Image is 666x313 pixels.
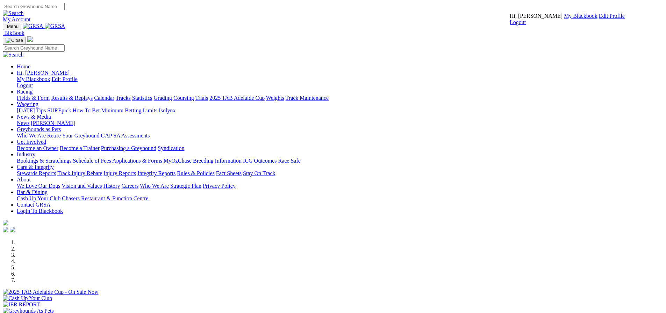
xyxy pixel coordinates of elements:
a: Fact Sheets [216,170,242,176]
a: Home [17,64,30,69]
a: 2025 TAB Adelaide Cup [209,95,265,101]
a: Edit Profile [599,13,625,19]
div: Industry [17,158,663,164]
a: Bar & Dining [17,189,48,195]
a: Contact GRSA [17,202,50,208]
div: Greyhounds as Pets [17,133,663,139]
img: Search [3,52,24,58]
a: Stay On Track [243,170,275,176]
a: News [17,120,29,126]
a: Integrity Reports [137,170,176,176]
a: Track Maintenance [286,95,329,101]
a: Privacy Policy [203,183,236,189]
a: Become an Owner [17,145,58,151]
a: Careers [121,183,138,189]
img: Cash Up Your Club [3,295,52,301]
div: Wagering [17,107,663,114]
a: Breeding Information [193,158,242,164]
img: logo-grsa-white.png [27,36,33,42]
a: Racing [17,89,33,95]
img: Search [3,10,24,16]
img: GRSA [23,23,43,29]
a: Stewards Reports [17,170,56,176]
span: BlkBook [4,30,24,36]
a: Logout [17,82,33,88]
a: SUREpick [47,107,71,113]
a: Track Injury Rebate [57,170,102,176]
a: Isolynx [159,107,176,113]
span: Hi, [PERSON_NAME] [510,13,563,19]
img: GRSA [45,23,65,29]
a: [DATE] Tips [17,107,46,113]
a: Bookings & Scratchings [17,158,71,164]
a: Fields & Form [17,95,50,101]
div: My Account [510,13,625,25]
a: Strategic Plan [170,183,201,189]
a: Race Safe [278,158,300,164]
a: [PERSON_NAME] [31,120,75,126]
a: Cash Up Your Club [17,195,60,201]
div: About [17,183,663,189]
button: Toggle navigation [3,37,26,44]
a: Coursing [173,95,194,101]
a: Syndication [158,145,184,151]
a: Who We Are [17,133,46,139]
a: Greyhounds as Pets [17,126,61,132]
a: Retire Your Greyhound [47,133,100,139]
a: My Blackbook [564,13,597,19]
a: Wagering [17,101,38,107]
img: logo-grsa-white.png [3,220,8,225]
a: Edit Profile [52,76,78,82]
div: News & Media [17,120,663,126]
div: Bar & Dining [17,195,663,202]
a: Results & Replays [51,95,93,101]
div: Get Involved [17,145,663,151]
a: Industry [17,151,35,157]
a: Applications & Forms [112,158,162,164]
a: News & Media [17,114,51,120]
a: Injury Reports [103,170,136,176]
a: Login To Blackbook [17,208,63,214]
a: History [103,183,120,189]
a: Hi, [PERSON_NAME] [17,70,71,76]
button: Toggle navigation [3,23,21,30]
input: Search [3,44,65,52]
a: Minimum Betting Limits [101,107,157,113]
div: Racing [17,95,663,101]
a: Grading [154,95,172,101]
img: IER REPORT [3,301,40,308]
a: Weights [266,95,284,101]
a: Trials [195,95,208,101]
img: Close [6,38,23,43]
a: ICG Outcomes [243,158,277,164]
a: How To Bet [73,107,100,113]
a: Tracks [116,95,131,101]
a: My Blackbook [17,76,50,82]
a: Who We Are [140,183,169,189]
img: facebook.svg [3,227,8,232]
div: Care & Integrity [17,170,663,177]
a: BlkBook [3,30,24,36]
span: Menu [7,24,19,29]
a: Chasers Restaurant & Function Centre [62,195,148,201]
a: About [17,177,31,182]
a: Logout [510,19,526,25]
a: Care & Integrity [17,164,54,170]
a: We Love Our Dogs [17,183,60,189]
a: MyOzChase [164,158,192,164]
span: Hi, [PERSON_NAME] [17,70,70,76]
div: Hi, [PERSON_NAME] [17,76,663,89]
img: twitter.svg [10,227,15,232]
a: Rules & Policies [177,170,215,176]
input: Search [3,3,65,10]
a: Statistics [132,95,152,101]
img: 2025 TAB Adelaide Cup - On Sale Now [3,289,99,295]
a: Vision and Values [62,183,102,189]
a: Become a Trainer [60,145,100,151]
a: Get Involved [17,139,46,145]
a: Calendar [94,95,114,101]
a: My Account [3,16,31,22]
a: Purchasing a Greyhound [101,145,156,151]
a: Schedule of Fees [73,158,111,164]
a: GAP SA Assessments [101,133,150,139]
